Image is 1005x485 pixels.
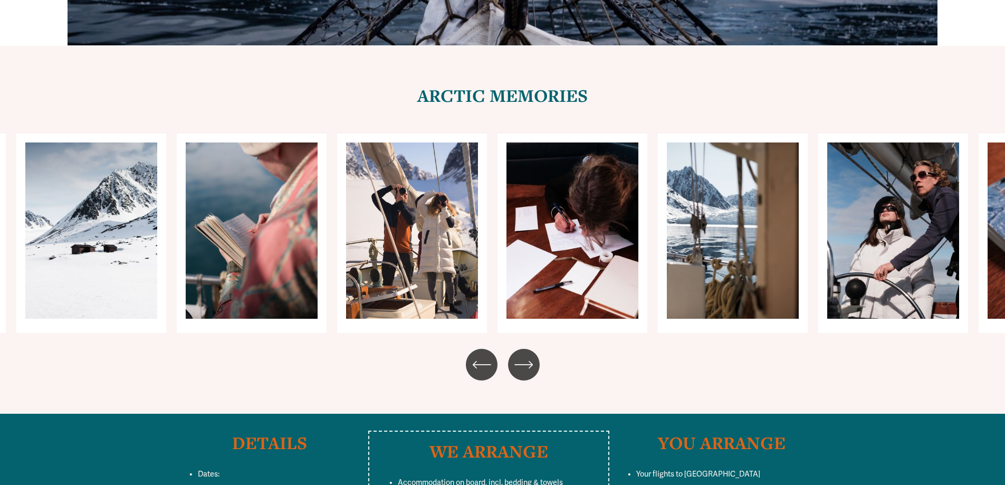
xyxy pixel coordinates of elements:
[232,431,307,454] strong: DETAILS
[429,440,548,463] strong: WE ARRANGE
[636,470,760,479] span: Your flights to [GEOGRAPHIC_DATA]
[198,470,219,479] span: Dates:
[508,349,540,381] button: Next
[658,431,786,454] strong: YOU ARRANGE
[466,349,497,381] button: Previous
[417,84,588,107] strong: ARCTIC MEMORIES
